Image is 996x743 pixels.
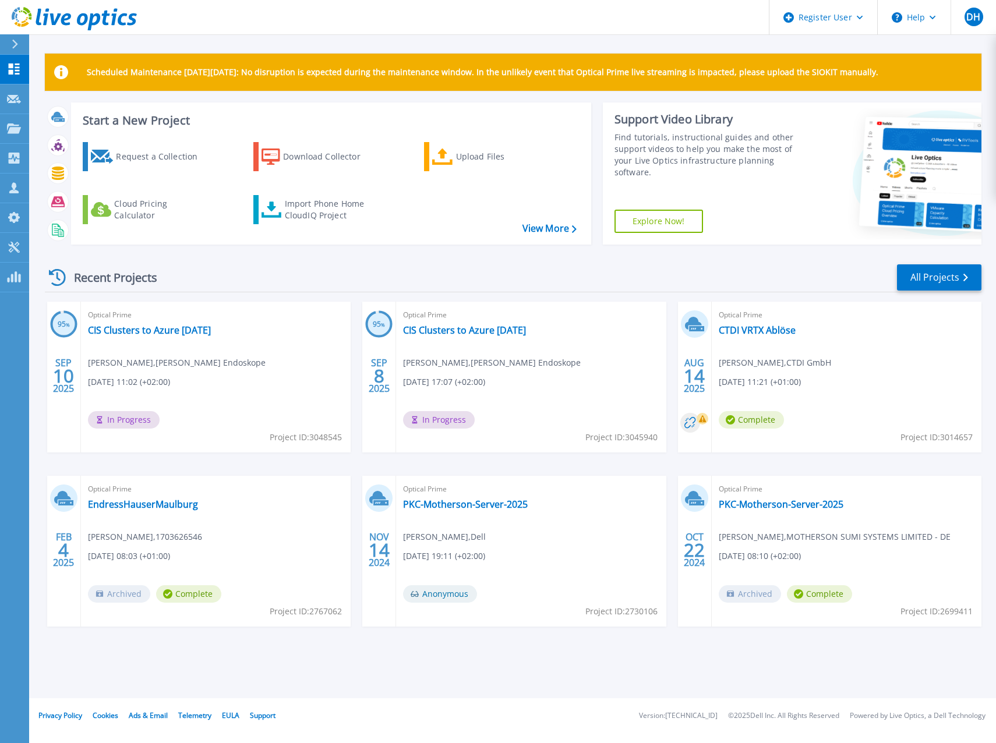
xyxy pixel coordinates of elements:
span: In Progress [88,411,160,429]
a: Ads & Email [129,710,168,720]
a: EndressHauserMaulburg [88,498,198,510]
div: Cloud Pricing Calculator [114,198,207,221]
div: NOV 2024 [368,529,390,571]
div: AUG 2025 [683,355,705,397]
a: CTDI VRTX Ablöse [719,324,796,336]
a: Explore Now! [614,210,703,233]
div: OCT 2024 [683,529,705,571]
span: Project ID: 2767062 [270,605,342,618]
span: Anonymous [403,585,477,603]
div: FEB 2025 [52,529,75,571]
span: Archived [88,585,150,603]
div: Request a Collection [116,145,209,168]
a: CIS Clusters to Azure [DATE] [403,324,526,336]
div: Recent Projects [45,263,173,292]
a: PKC-Motherson-Server-2025 [403,498,528,510]
span: Project ID: 2699411 [900,605,973,618]
span: [DATE] 19:11 (+02:00) [403,550,485,562]
a: Privacy Policy [38,710,82,720]
a: Telemetry [178,710,211,720]
div: Support Video Library [614,112,806,127]
span: Complete [719,411,784,429]
span: [PERSON_NAME] , [PERSON_NAME] Endoskope [88,356,266,369]
span: Optical Prime [403,309,659,321]
a: Download Collector [253,142,383,171]
span: 8 [374,371,384,381]
a: PKC-Motherson-Server-2025 [719,498,843,510]
span: [DATE] 08:10 (+02:00) [719,550,801,562]
span: Project ID: 3045940 [585,431,658,444]
span: Optical Prime [719,483,974,496]
span: % [381,321,385,328]
a: View More [522,223,577,234]
div: Upload Files [456,145,549,168]
li: © 2025 Dell Inc. All Rights Reserved [728,712,839,720]
span: [DATE] 11:21 (+01:00) [719,376,801,388]
div: SEP 2025 [368,355,390,397]
span: DH [966,12,980,22]
a: Cookies [93,710,118,720]
span: Optical Prime [403,483,659,496]
div: Find tutorials, instructional guides and other support videos to help you make the most of your L... [614,132,806,178]
span: [PERSON_NAME] , MOTHERSON SUMI SYSTEMS LIMITED - DE [719,530,951,543]
span: In Progress [403,411,475,429]
span: [DATE] 11:02 (+02:00) [88,376,170,388]
div: Download Collector [283,145,376,168]
span: Project ID: 2730106 [585,605,658,618]
span: [DATE] 08:03 (+01:00) [88,550,170,562]
span: 4 [58,545,69,555]
h3: Start a New Project [83,114,576,127]
span: % [66,321,70,328]
span: [PERSON_NAME] , Dell [403,530,486,543]
p: Scheduled Maintenance [DATE][DATE]: No disruption is expected during the maintenance window. In t... [87,68,878,77]
span: Optical Prime [88,483,344,496]
li: Powered by Live Optics, a Dell Technology [850,712,986,720]
span: Archived [719,585,781,603]
a: All Projects [897,264,981,291]
span: [PERSON_NAME] , [PERSON_NAME] Endoskope [403,356,581,369]
span: Complete [787,585,852,603]
span: 22 [684,545,705,555]
a: Request a Collection [83,142,213,171]
div: SEP 2025 [52,355,75,397]
span: [PERSON_NAME] , 1703626546 [88,530,202,543]
span: [DATE] 17:07 (+02:00) [403,376,485,388]
li: Version: [TECHNICAL_ID] [639,712,718,720]
span: Optical Prime [719,309,974,321]
div: Import Phone Home CloudIQ Project [285,198,376,221]
a: EULA [222,710,239,720]
span: 14 [684,371,705,381]
h3: 95 [365,318,393,331]
span: Project ID: 3014657 [900,431,973,444]
span: [PERSON_NAME] , CTDI GmbH [719,356,831,369]
span: Project ID: 3048545 [270,431,342,444]
h3: 95 [50,318,77,331]
span: Complete [156,585,221,603]
span: 14 [369,545,390,555]
span: 10 [53,371,74,381]
a: Support [250,710,276,720]
a: Cloud Pricing Calculator [83,195,213,224]
a: Upload Files [424,142,554,171]
span: Optical Prime [88,309,344,321]
a: CIS Clusters to Azure [DATE] [88,324,211,336]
